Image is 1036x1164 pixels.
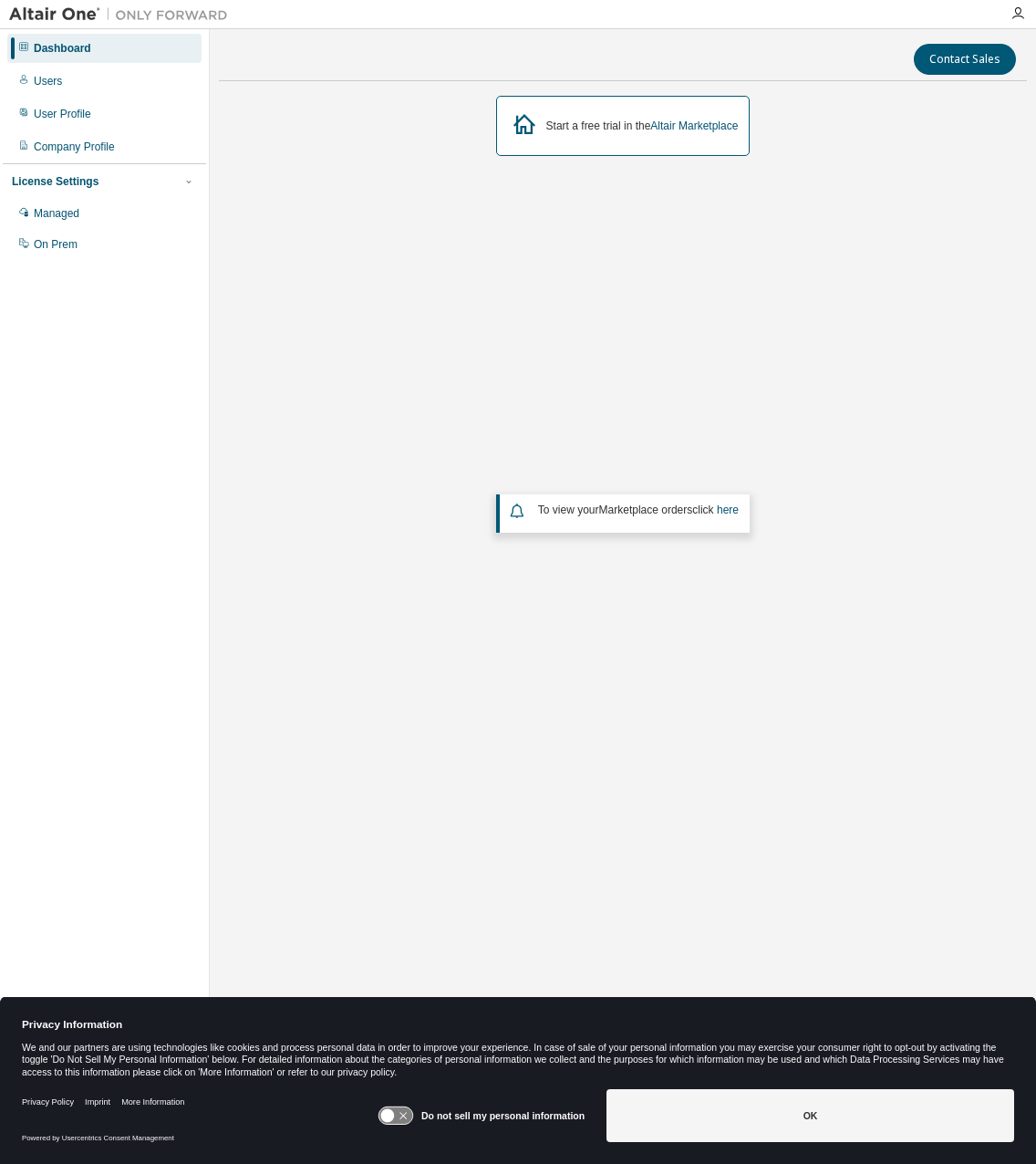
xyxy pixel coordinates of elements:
img: Altair One [9,5,237,24]
div: User Profile [34,107,91,121]
div: Company Profile [34,140,115,154]
div: Start a free trial in the [546,119,739,133]
div: License Settings [12,174,98,189]
div: On Prem [34,237,78,252]
div: Managed [34,206,79,221]
a: here [717,504,739,516]
div: Dashboard [34,41,91,56]
div: Users [34,74,62,88]
span: To view your click [538,504,739,516]
button: Contact Sales [914,44,1016,75]
em: Marketplace orders [599,504,693,516]
a: Altair Marketplace [650,120,738,132]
